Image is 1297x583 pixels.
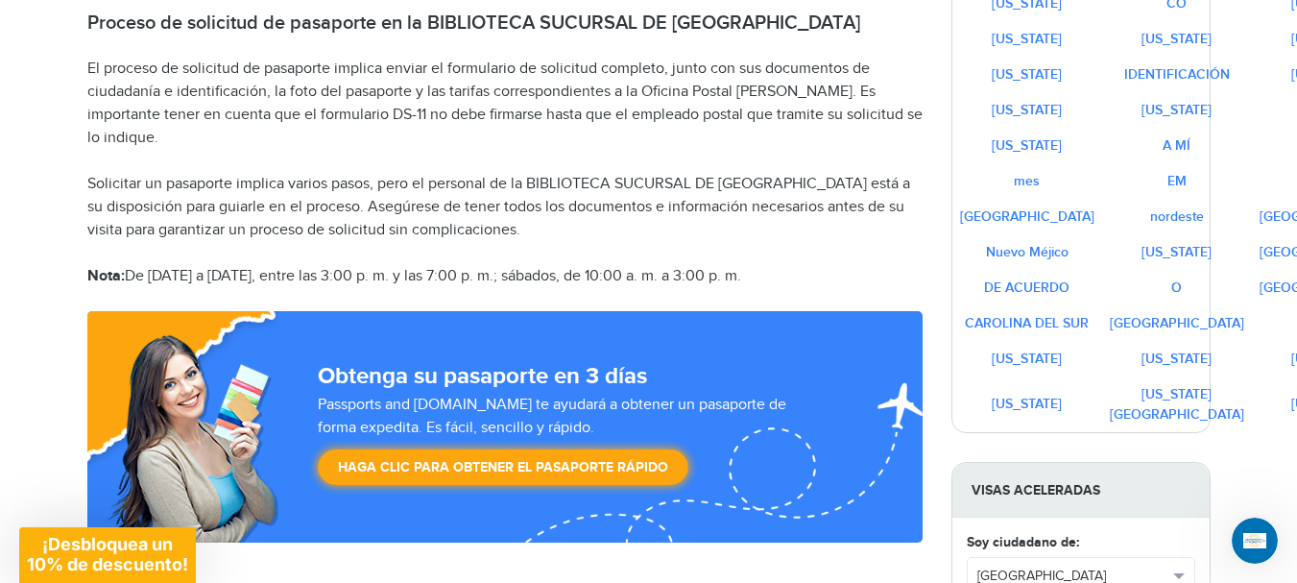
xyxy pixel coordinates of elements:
a: EM [1167,173,1187,189]
a: O [1171,279,1182,296]
a: CAROLINA DEL SUR [965,315,1089,331]
a: [US_STATE] [992,31,1062,47]
a: Haga clic para obtener el Pasaporte Rápido [318,449,688,485]
font: El proceso de solicitud de pasaporte implica enviar el formulario de solicitud completo, junto co... [87,60,923,147]
a: [GEOGRAPHIC_DATA] [1110,315,1244,331]
a: [US_STATE] [1141,31,1212,47]
a: [US_STATE] [992,396,1062,412]
a: Nuevo Méjico [986,244,1069,260]
a: nordeste [1150,208,1204,225]
font: Soy ciudadano de: [967,534,1079,550]
a: [US_STATE] [1141,351,1212,367]
a: mes [1014,173,1040,189]
a: [US_STATE] [992,66,1062,83]
font: Solicitar un pasaporte implica varios pasos, pero el personal de la BIBLIOTECA SUCURSAL DE [GEOGR... [87,175,910,239]
a: [US_STATE] [1141,102,1212,118]
font: Visas aceleradas [972,482,1100,498]
a: A MÍ [1163,137,1190,154]
a: [US_STATE] [992,137,1062,154]
a: [US_STATE] [992,102,1062,118]
a: [US_STATE] [992,351,1062,367]
a: [US_STATE] [1141,244,1212,260]
font: Passports and [DOMAIN_NAME] te ayudará a obtener un pasaporte de forma expedita. Es fácil, sencil... [318,396,786,437]
div: ¡Desbloquea un 10% de descuento! [19,527,196,583]
font: De [DATE] a [DATE], entre las 3:00 p. m. y las 7:00 p. m.; sábados, de 10:00 a. m. a 3:00 p. m. [125,267,741,285]
font: Proceso de solicitud de pasaporte en la BIBLIOTECA SUCURSAL DE [GEOGRAPHIC_DATA] [87,12,860,35]
font: ¡Desbloquea un 10% de descuento! [27,534,188,574]
font: Haga clic para obtener el Pasaporte Rápido [338,459,668,475]
a: DE ACUERDO [984,279,1069,296]
a: [GEOGRAPHIC_DATA] [960,208,1094,225]
font: Nota: [87,267,125,285]
iframe: Chat en vivo de Intercom [1232,518,1278,564]
a: IDENTIFICACIÓN [1124,66,1230,83]
font: Obtenga su pasaporte en 3 días [318,362,647,390]
a: [US_STATE][GEOGRAPHIC_DATA] [1110,386,1244,423]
